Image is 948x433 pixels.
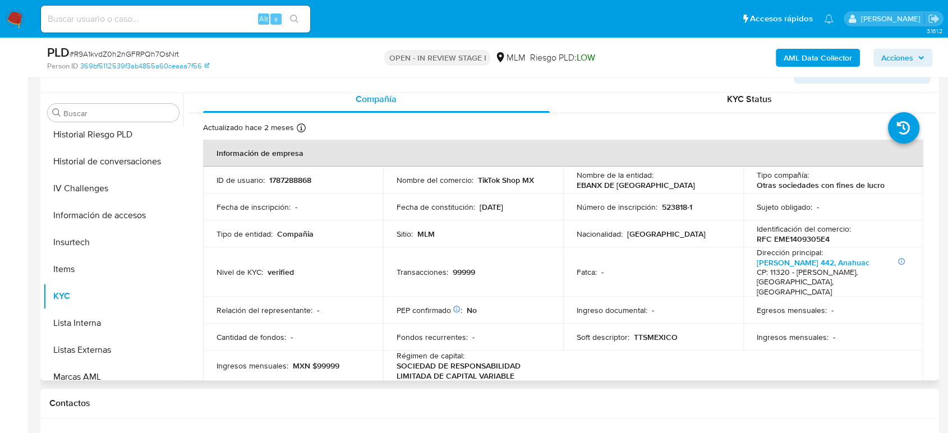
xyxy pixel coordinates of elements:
[283,11,306,27] button: search-icon
[274,13,278,24] span: s
[268,267,294,277] p: verified
[577,202,657,212] p: Número de inscripción :
[217,332,286,342] p: Cantidad de fondos :
[577,267,597,277] p: Fatca :
[873,49,932,67] button: Acciones
[217,202,291,212] p: Fecha de inscripción :
[43,283,183,310] button: KYC
[217,361,288,371] p: Ingresos mensuales :
[576,51,595,64] span: LOW
[417,229,435,239] p: MLM
[757,268,905,297] h4: CP: 11320 - [PERSON_NAME], [GEOGRAPHIC_DATA], [GEOGRAPHIC_DATA]
[577,332,629,342] p: Soft descriptor :
[43,229,183,256] button: Insurtech
[52,108,61,117] button: Buscar
[397,361,545,381] p: SOCIEDAD DE RESPONSABILIDAD LIMITADA DE CAPITAL VARIABLE
[928,13,940,25] a: Salir
[356,93,397,105] span: Compañía
[397,332,468,342] p: Fondos recurrentes :
[80,61,209,71] a: 369bf5112539f3ab4855a60ceaaa7f56
[397,229,413,239] p: Sitio :
[43,337,183,363] button: Listas Externas
[776,49,860,67] button: AML Data Collector
[384,50,490,66] p: OPEN - IN REVIEW STAGE I
[478,175,534,185] p: TikTok Shop MX
[259,13,268,24] span: Alt
[43,121,183,148] button: Historial Riesgo PLD
[757,305,827,315] p: Egresos mensuales :
[757,180,885,190] p: Otras sociedades con fines de lucro
[43,148,183,175] button: Historial de conversaciones
[217,229,273,239] p: Tipo de entidad :
[43,310,183,337] button: Lista Interna
[627,229,706,239] p: [GEOGRAPHIC_DATA]
[817,202,819,212] p: -
[47,61,78,71] b: Person ID
[203,140,923,167] th: Información de empresa
[43,202,183,229] button: Información de accesos
[397,305,462,315] p: PEP confirmado :
[634,332,678,342] p: TTSMEXICO
[63,108,174,118] input: Buscar
[41,12,310,26] input: Buscar usuario o caso...
[269,175,311,185] p: 1787288868
[203,122,294,133] p: Actualizado hace 2 meses
[317,305,319,315] p: -
[453,267,475,277] p: 99999
[397,175,473,185] p: Nombre del comercio :
[727,93,772,105] span: KYC Status
[577,229,623,239] p: Nacionalidad :
[291,332,293,342] p: -
[43,256,183,283] button: Items
[47,43,70,61] b: PLD
[652,305,654,315] p: -
[601,267,604,277] p: -
[217,267,263,277] p: Nivel de KYC :
[293,361,339,371] p: MXN $99999
[397,267,448,277] p: Transacciones :
[831,305,834,315] p: -
[926,26,942,35] span: 3.161.2
[480,202,503,212] p: [DATE]
[295,202,297,212] p: -
[472,332,475,342] p: -
[824,14,834,24] a: Notificaciones
[217,305,312,315] p: Relación del representante :
[860,13,924,24] p: diego.gardunorosas@mercadolibre.com.mx
[757,170,809,180] p: Tipo compañía :
[757,224,851,234] p: Identificación del comercio :
[397,351,464,361] p: Régimen de capital :
[577,180,695,190] p: EBANX DE [GEOGRAPHIC_DATA]
[277,229,314,239] p: Compañia
[757,257,869,268] a: [PERSON_NAME] 442, Anahuac
[467,305,477,315] p: No
[495,52,525,64] div: MLM
[784,49,852,67] b: AML Data Collector
[217,175,265,185] p: ID de usuario :
[577,170,654,180] p: Nombre de la entidad :
[70,48,179,59] span: # R9A1kvdZ0h2nGFRPQh7OsNrt
[750,13,813,25] span: Accesos rápidos
[662,202,692,212] p: 523818-1
[397,202,475,212] p: Fecha de constitución :
[757,247,823,257] p: Dirección principal :
[43,175,183,202] button: IV Challenges
[757,332,829,342] p: Ingresos mensuales :
[530,52,595,64] span: Riesgo PLD:
[757,202,812,212] p: Sujeto obligado :
[833,332,835,342] p: -
[49,398,930,409] h1: Contactos
[757,234,830,244] p: RFC EME1409305E4
[881,49,913,67] span: Acciones
[43,363,183,390] button: Marcas AML
[577,305,647,315] p: Ingreso documental :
